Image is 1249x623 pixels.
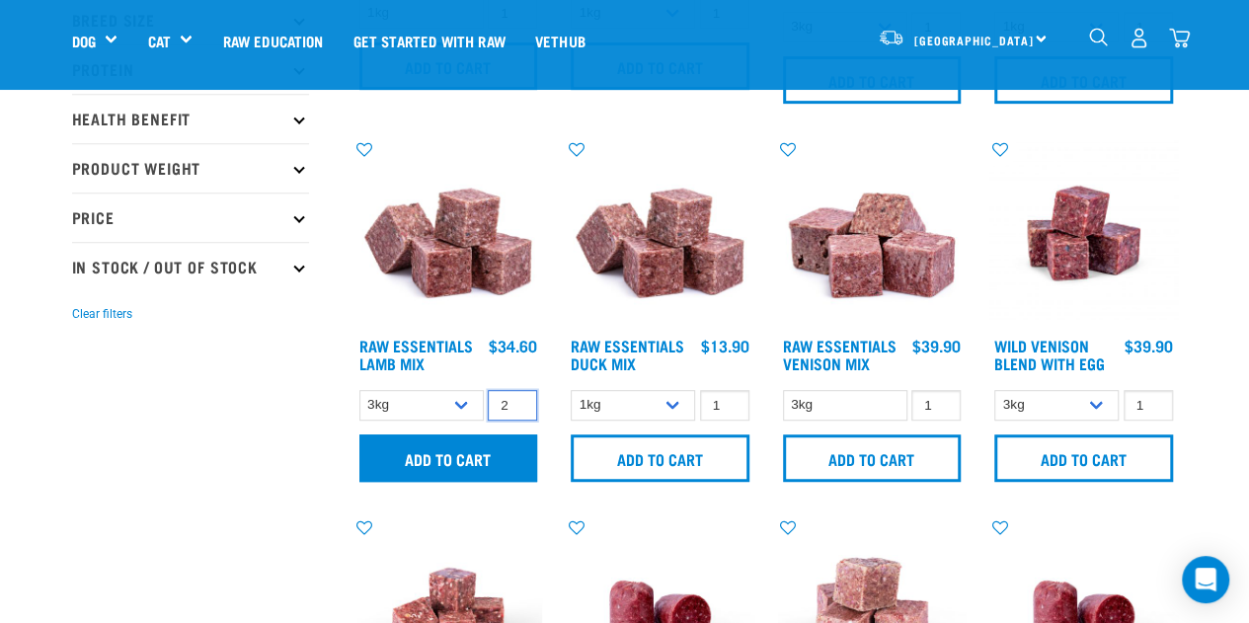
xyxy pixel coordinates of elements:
[359,341,473,367] a: Raw Essentials Lamb Mix
[72,94,309,143] p: Health Benefit
[989,139,1178,328] img: Venison Egg 1616
[778,139,967,328] img: 1113 RE Venison Mix 01
[1124,390,1173,421] input: 1
[72,193,309,242] p: Price
[359,434,538,482] input: Add to cart
[914,37,1034,43] span: [GEOGRAPHIC_DATA]
[147,30,170,52] a: Cat
[1169,28,1190,48] img: home-icon@2x.png
[520,1,600,80] a: Vethub
[1089,28,1108,46] img: home-icon-1@2x.png
[1129,28,1149,48] img: user.png
[354,139,543,328] img: ?1041 RE Lamb Mix 01
[701,337,749,354] div: $13.90
[72,305,132,323] button: Clear filters
[72,242,309,291] p: In Stock / Out Of Stock
[878,29,904,46] img: van-moving.png
[566,139,754,328] img: ?1041 RE Lamb Mix 01
[994,341,1105,367] a: Wild Venison Blend with Egg
[994,434,1173,482] input: Add to cart
[783,341,897,367] a: Raw Essentials Venison Mix
[339,1,520,80] a: Get started with Raw
[207,1,338,80] a: Raw Education
[700,390,749,421] input: 1
[488,390,537,421] input: 1
[1125,337,1173,354] div: $39.90
[489,337,537,354] div: $34.60
[72,143,309,193] p: Product Weight
[72,30,96,52] a: Dog
[1182,556,1229,603] div: Open Intercom Messenger
[912,337,961,354] div: $39.90
[571,434,749,482] input: Add to cart
[571,341,684,367] a: Raw Essentials Duck Mix
[783,434,962,482] input: Add to cart
[911,390,961,421] input: 1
